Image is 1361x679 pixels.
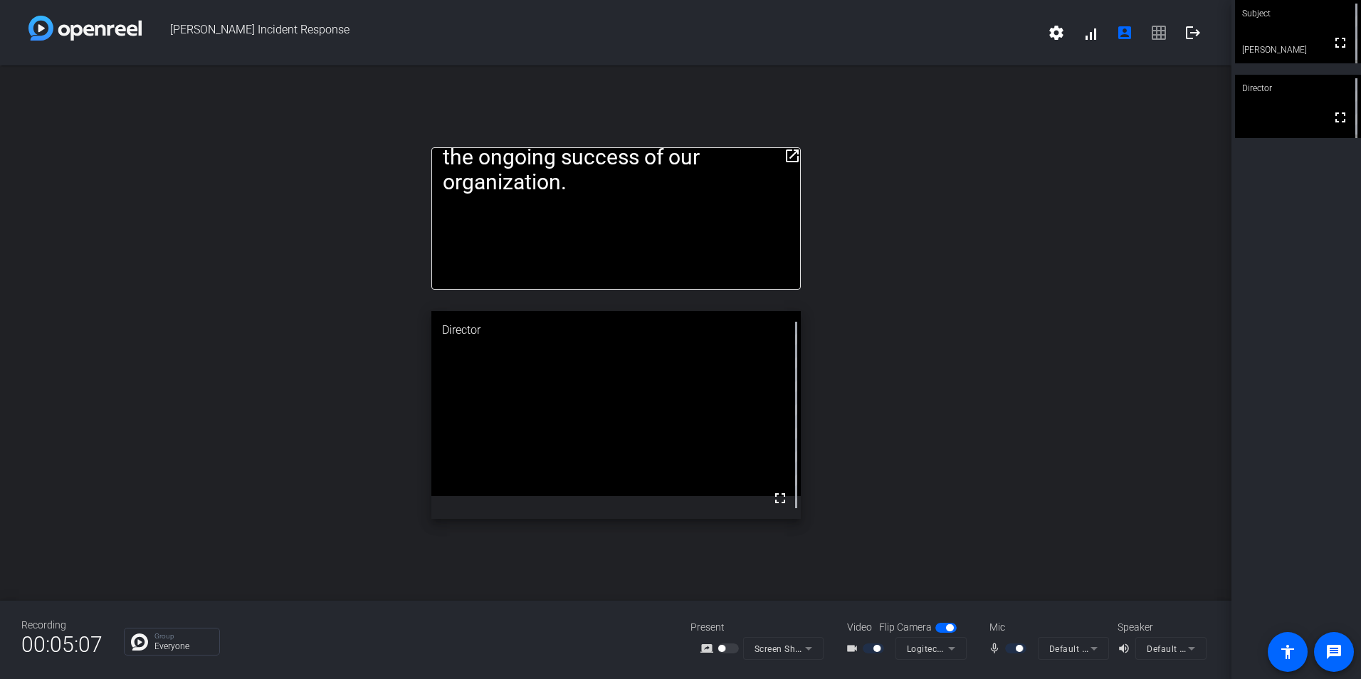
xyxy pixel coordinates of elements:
[988,640,1005,657] mat-icon: mic_none
[1118,620,1203,635] div: Speaker
[154,642,212,651] p: Everyone
[1332,34,1349,51] mat-icon: fullscreen
[1332,109,1349,126] mat-icon: fullscreen
[772,490,789,507] mat-icon: fullscreen
[131,633,148,651] img: Chat Icon
[700,640,718,657] mat-icon: screen_share_outline
[154,633,212,640] p: Group
[1048,24,1065,41] mat-icon: settings
[1235,75,1361,102] div: Director
[1325,643,1342,660] mat-icon: message
[784,147,801,164] mat-icon: open_in_new
[28,16,142,41] img: white-gradient.svg
[879,620,932,635] span: Flip Camera
[846,640,863,657] mat-icon: videocam_outline
[21,618,103,633] div: Recording
[975,620,1118,635] div: Mic
[1279,643,1296,660] mat-icon: accessibility
[1118,640,1135,657] mat-icon: volume_up
[21,627,103,662] span: 00:05:07
[431,311,801,349] div: Director
[142,16,1039,50] span: [PERSON_NAME] Incident Response
[1184,24,1202,41] mat-icon: logout
[1073,16,1108,50] button: signal_cellular_alt
[690,620,833,635] div: Present
[1116,24,1133,41] mat-icon: account_box
[847,620,872,635] span: Video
